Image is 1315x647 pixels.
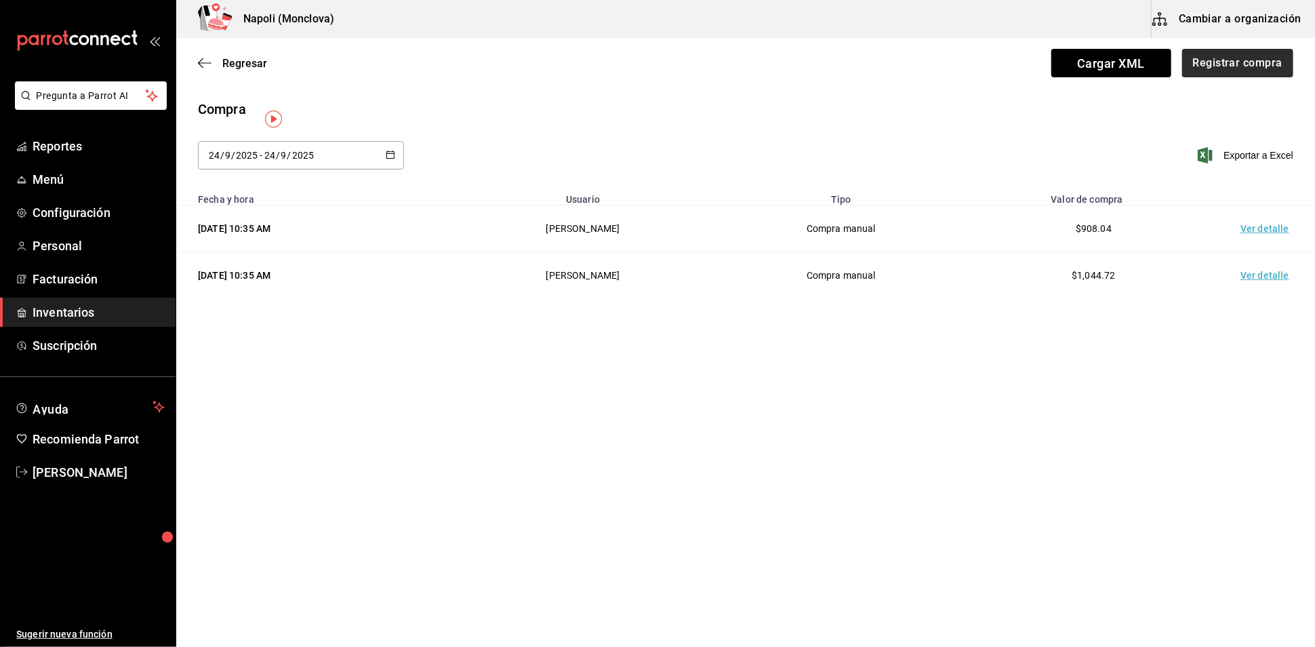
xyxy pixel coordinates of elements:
th: Tipo [715,186,967,205]
div: Compra [198,99,246,119]
td: Compra manual [715,252,967,299]
span: Recomienda Parrot [33,430,165,448]
span: Cargar XML [1051,49,1171,77]
span: Personal [33,237,165,255]
a: Pregunta a Parrot AI [9,98,167,113]
span: $908.04 [1076,223,1112,234]
td: Ver detalle [1220,252,1315,299]
div: [DATE] 10:35 AM [198,222,434,235]
span: Sugerir nueva función [16,627,165,642]
span: Menú [33,170,165,189]
td: [PERSON_NAME] [451,205,715,252]
th: Valor de compra [967,186,1220,205]
span: / [231,150,235,161]
th: Usuario [451,186,715,205]
span: Pregunta a Parrot AI [37,89,146,103]
span: / [276,150,280,161]
input: Month [224,150,231,161]
span: [PERSON_NAME] [33,463,165,482]
th: Fecha y hora [176,186,451,205]
td: Ver detalle [1220,205,1315,252]
span: Reportes [33,137,165,155]
span: Inventarios [33,303,165,321]
input: Year [291,150,315,161]
td: Compra manual [715,205,967,252]
input: Day [264,150,276,161]
td: [PERSON_NAME] [451,252,715,299]
input: Day [208,150,220,161]
input: Year [235,150,258,161]
button: Registrar compra [1182,49,1293,77]
input: Month [281,150,287,161]
span: Regresar [222,57,267,70]
img: Tooltip marker [265,111,282,128]
div: [DATE] 10:35 AM [198,269,434,282]
button: Regresar [198,57,267,70]
button: open_drawer_menu [149,35,160,46]
button: Pregunta a Parrot AI [15,81,167,110]
span: / [220,150,224,161]
span: $1,044.72 [1072,270,1115,281]
span: Facturación [33,270,165,288]
span: - [260,150,262,161]
span: Configuración [33,203,165,222]
h3: Napoli (Monclova) [232,11,334,27]
button: Exportar a Excel [1200,147,1293,163]
span: / [287,150,291,161]
span: Ayuda [33,399,147,415]
span: Suscripción [33,336,165,355]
